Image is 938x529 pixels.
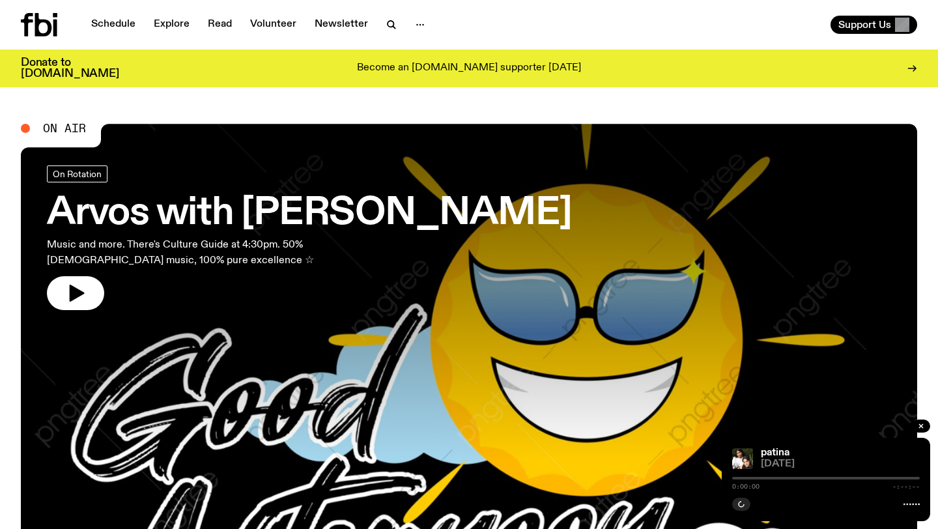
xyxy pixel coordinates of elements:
span: On Rotation [53,169,102,179]
p: Music and more. There's Culture Guide at 4:30pm. 50% [DEMOGRAPHIC_DATA] music, 100% pure excellen... [47,237,380,268]
span: Support Us [838,19,891,31]
button: Support Us [831,16,917,34]
a: Read [200,16,240,34]
a: Schedule [83,16,143,34]
h3: Donate to [DOMAIN_NAME] [21,57,119,79]
span: [DATE] [761,459,920,469]
h3: Arvos with [PERSON_NAME] [47,195,572,232]
span: On Air [43,122,86,134]
a: Volunteer [242,16,304,34]
a: Newsletter [307,16,376,34]
a: Arvos with [PERSON_NAME]Music and more. There's Culture Guide at 4:30pm. 50% [DEMOGRAPHIC_DATA] m... [47,165,572,310]
span: 0:00:00 [732,483,760,490]
a: Explore [146,16,197,34]
a: On Rotation [47,165,107,182]
p: Become an [DOMAIN_NAME] supporter [DATE] [357,63,581,74]
a: patina [761,448,789,458]
span: -:--:-- [892,483,920,490]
